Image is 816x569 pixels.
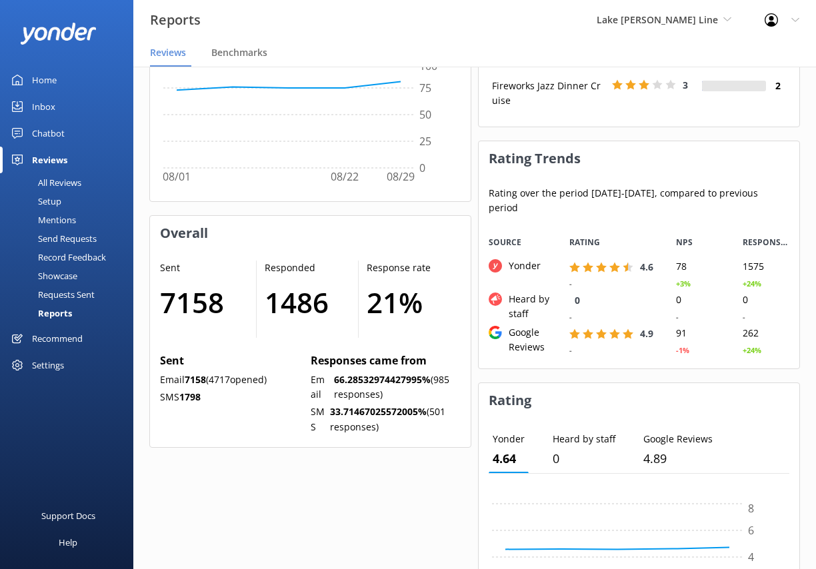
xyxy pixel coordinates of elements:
[163,170,191,185] tspan: 08/01
[367,261,447,275] p: Response rate
[8,173,81,192] div: All Reviews
[489,79,609,109] div: Fireworks Jazz Dinner Cruise
[493,432,525,446] p: Yonder
[419,107,431,122] tspan: 50
[419,81,431,95] tspan: 75
[265,280,345,324] h1: 1486
[575,294,580,306] span: 0
[489,236,521,249] span: Source
[211,46,267,59] span: Benchmarks
[8,285,133,304] a: Requests Sent
[748,522,754,537] tspan: 6
[748,549,754,564] tspan: 4
[32,120,65,147] div: Chatbot
[502,292,549,322] div: Heard by staff
[683,79,688,91] span: 3
[8,192,61,211] div: Setup
[8,229,97,248] div: Send Requests
[150,216,471,251] h3: Overall
[331,170,359,185] tspan: 08/22
[419,59,437,74] tspan: 100
[597,13,718,26] span: Lake [PERSON_NAME] Line
[160,372,305,387] p: Email ( 4717 opened)
[32,147,67,173] div: Reviews
[493,449,525,468] p: 5
[160,352,305,370] p: Sent
[569,236,600,249] span: RATING
[8,267,133,285] a: Showcase
[640,261,653,273] span: 4.6
[676,278,691,290] div: +3%
[311,404,325,434] p: SMS
[32,352,64,378] div: Settings
[8,173,133,192] a: All Reviews
[569,278,572,290] div: -
[8,211,76,229] div: Mentions
[311,372,329,402] p: Email
[265,261,345,275] p: Responded
[311,352,456,370] p: Responses came from
[766,79,789,93] h4: 2
[160,261,243,275] p: Sent
[8,211,133,229] a: Mentions
[666,259,733,275] div: 78
[20,23,97,45] img: yonder-white-logo.png
[185,373,206,386] b: 7158
[160,390,305,404] p: SMS
[160,280,243,324] h1: 7158
[676,236,693,249] span: NPS
[32,93,55,120] div: Inbox
[640,327,653,340] span: 4.9
[41,502,95,529] div: Support Docs
[419,134,431,149] tspan: 25
[150,46,186,59] span: Reviews
[8,192,133,211] a: Setup
[8,285,95,304] div: Requests Sent
[479,141,799,176] h3: Rating Trends
[502,259,541,273] div: Yonder
[330,405,427,418] b: 33.71467025572005 %
[32,325,83,352] div: Recommend
[8,267,77,285] div: Showcase
[419,161,425,175] tspan: 0
[8,248,106,267] div: Record Feedback
[59,529,77,556] div: Help
[666,292,733,308] div: 0
[643,432,713,446] p: Google Reviews
[150,9,201,31] h3: Reports
[553,432,615,446] p: Heard by staff
[8,229,133,248] a: Send Requests
[489,186,789,216] p: Rating over the period [DATE] - [DATE] , compared to previous period
[643,449,713,468] p: 5
[330,404,455,434] p: (501 responses)
[676,344,689,356] div: -1%
[748,501,754,516] tspan: 8
[334,372,455,402] p: (985 responses)
[8,248,133,267] a: Record Feedback
[553,449,615,468] p: 0
[479,259,799,358] div: grid
[733,325,799,342] div: 262
[8,304,72,322] div: Reports
[743,278,761,290] div: +24%
[8,304,133,322] a: Reports
[179,390,201,403] b: 1798
[387,170,415,185] tspan: 08/29
[334,373,431,386] b: 66.28532974427995 %
[743,236,789,249] span: RESPONSES
[676,311,679,323] div: -
[733,292,799,308] div: 0
[743,344,761,356] div: +24%
[502,325,549,355] div: Google Reviews
[666,325,733,342] div: 91
[367,280,447,324] h1: 21 %
[569,311,572,323] div: -
[32,67,57,93] div: Home
[479,383,799,418] h3: Rating
[569,344,572,356] div: -
[733,259,799,275] div: 1575
[743,311,745,323] div: -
